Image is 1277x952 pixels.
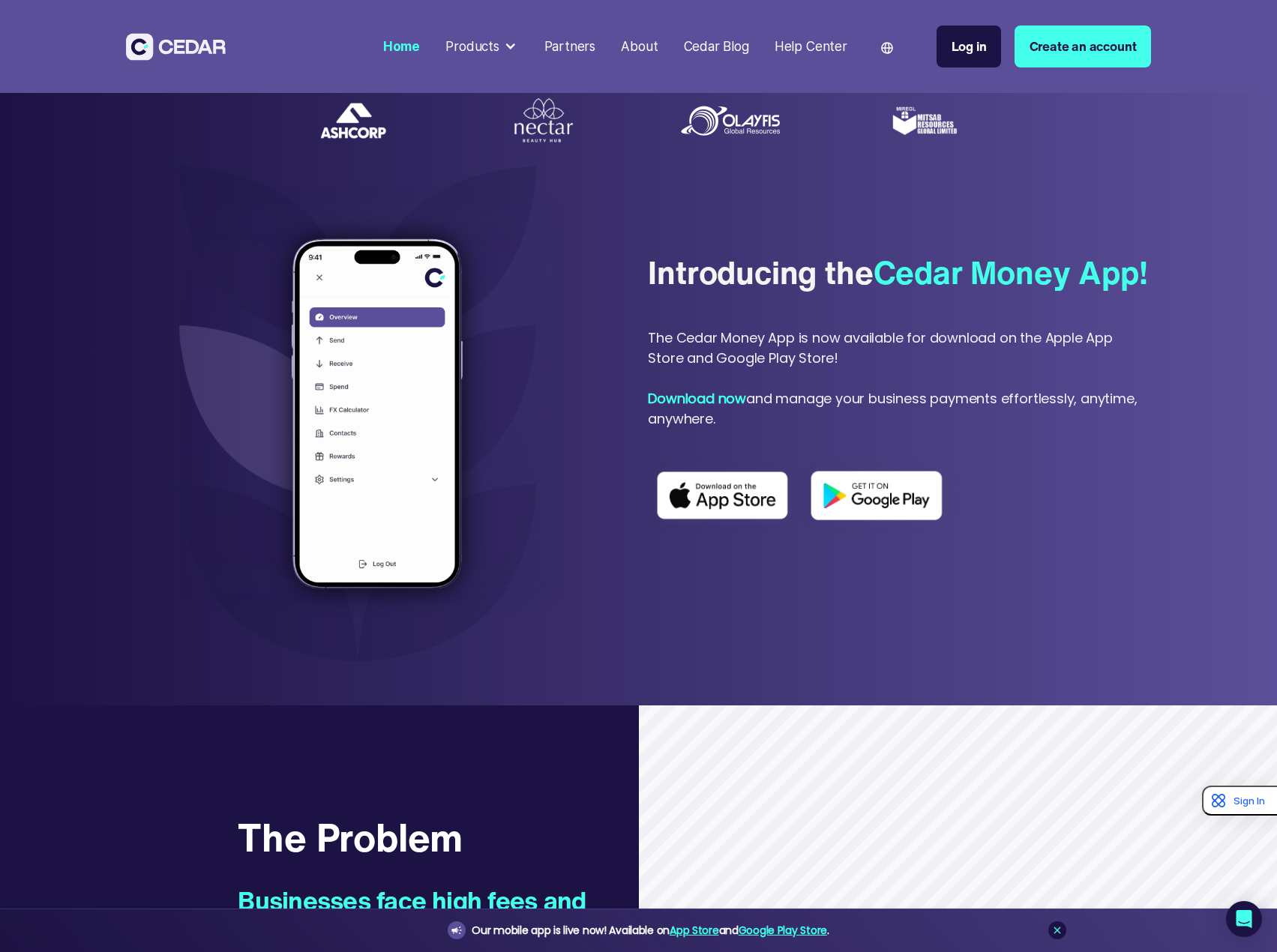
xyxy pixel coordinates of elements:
[677,102,790,139] img: Olayfis global resources logo
[648,328,1151,429] div: The Cedar Money App is now available for download on the Apple App Store and Google Play Store! a...
[775,37,847,56] div: Help Center
[684,37,749,56] div: Cedar Blog
[677,29,755,64] a: Cedar Blog
[238,813,600,860] h3: The Problem
[739,923,827,938] a: Google Play Store
[648,250,1147,295] div: Introducing the
[874,249,1148,295] span: Cedar Money App!
[376,29,426,64] a: Home
[319,102,387,140] img: Ashcorp Logo
[621,37,658,56] div: About
[615,29,664,64] a: About
[1015,25,1152,67] a: Create an account
[1226,901,1262,937] div: Open Intercom Messenger
[670,923,718,938] a: App Store
[802,460,955,532] img: Play store logo
[472,921,829,940] div: Our mobile app is live now! Available on and .
[538,29,602,64] a: Partners
[439,31,525,63] div: Products
[768,29,853,64] a: Help Center
[445,37,499,56] div: Products
[937,25,1002,67] a: Log in
[890,87,958,154] img: Mitsab Resources Global Limited Logo
[265,210,490,618] img: cedar mobile app
[648,389,746,408] strong: Download now
[648,461,802,532] img: App store logo
[383,37,420,56] div: Home
[952,37,987,56] div: Log in
[881,42,893,54] img: world icon
[451,924,463,936] img: announcement
[510,97,577,144] img: Nectar Beauty Hub logo
[544,37,596,56] div: Partners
